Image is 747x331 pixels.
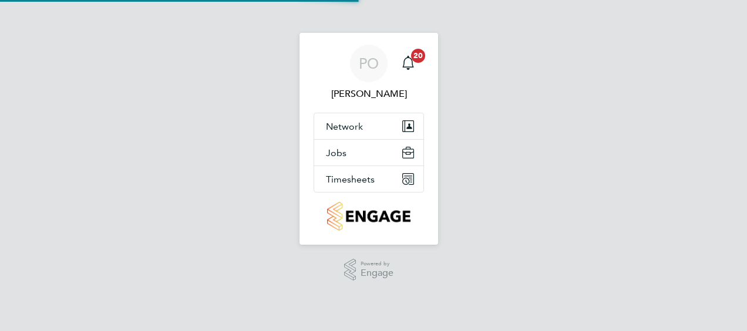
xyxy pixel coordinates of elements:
span: Network [326,121,363,132]
a: Powered byEngage [344,259,394,281]
span: Engage [361,268,393,278]
a: Go to home page [314,202,424,231]
nav: Main navigation [300,33,438,245]
span: PO [359,56,379,71]
span: 20 [411,49,425,63]
button: Timesheets [314,166,423,192]
span: Paul O'Keeffe [314,87,424,101]
a: 20 [396,45,420,82]
span: Powered by [361,259,393,269]
button: Jobs [314,140,423,165]
a: PO[PERSON_NAME] [314,45,424,101]
button: Network [314,113,423,139]
img: countryside-properties-logo-retina.png [327,202,410,231]
span: Timesheets [326,174,375,185]
span: Jobs [326,147,346,158]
